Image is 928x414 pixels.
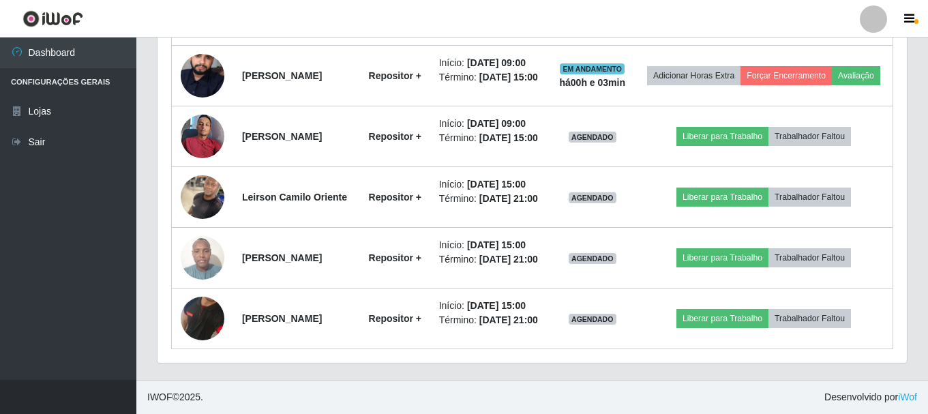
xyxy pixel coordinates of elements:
[439,192,542,206] li: Término:
[439,70,542,85] li: Término:
[676,188,768,207] button: Liberar para Trabalho
[369,313,421,324] strong: Repositor +
[676,127,768,146] button: Liberar para Trabalho
[147,390,203,404] span: © 2025 .
[768,188,851,207] button: Trabalhador Faltou
[676,309,768,328] button: Liberar para Trabalho
[369,192,421,203] strong: Repositor +
[768,127,851,146] button: Trabalhador Faltou
[181,228,224,286] img: 1746382932878.jpeg
[560,63,625,74] span: EM ANDAMENTO
[832,66,880,85] button: Avaliação
[181,39,224,113] img: 1736960610041.jpeg
[569,253,616,264] span: AGENDADO
[768,248,851,267] button: Trabalhador Faltou
[467,300,526,311] time: [DATE] 15:00
[439,117,542,131] li: Início:
[242,252,322,263] strong: [PERSON_NAME]
[242,192,347,203] strong: Leirson Camilo Oriente
[242,313,322,324] strong: [PERSON_NAME]
[242,70,322,81] strong: [PERSON_NAME]
[439,238,542,252] li: Início:
[479,314,538,325] time: [DATE] 21:00
[740,66,832,85] button: Forçar Encerramento
[181,107,224,165] img: 1744586683901.jpeg
[824,390,917,404] span: Desenvolvido por
[439,313,542,327] li: Término:
[181,168,224,226] img: 1748488941321.jpeg
[467,57,526,68] time: [DATE] 09:00
[467,179,526,190] time: [DATE] 15:00
[439,299,542,313] li: Início:
[569,314,616,325] span: AGENDADO
[369,252,421,263] strong: Repositor +
[479,193,538,204] time: [DATE] 21:00
[181,274,224,364] img: 1750371001902.jpeg
[467,239,526,250] time: [DATE] 15:00
[676,248,768,267] button: Liberar para Trabalho
[369,131,421,142] strong: Repositor +
[439,56,542,70] li: Início:
[559,77,625,88] strong: há 00 h e 03 min
[898,391,917,402] a: iWof
[569,132,616,143] span: AGENDADO
[23,10,83,27] img: CoreUI Logo
[479,254,538,265] time: [DATE] 21:00
[147,391,173,402] span: IWOF
[647,66,740,85] button: Adicionar Horas Extra
[479,72,538,83] time: [DATE] 15:00
[242,131,322,142] strong: [PERSON_NAME]
[439,252,542,267] li: Término:
[479,132,538,143] time: [DATE] 15:00
[467,118,526,129] time: [DATE] 09:00
[768,309,851,328] button: Trabalhador Faltou
[439,131,542,145] li: Término:
[369,70,421,81] strong: Repositor +
[569,192,616,203] span: AGENDADO
[439,177,542,192] li: Início:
